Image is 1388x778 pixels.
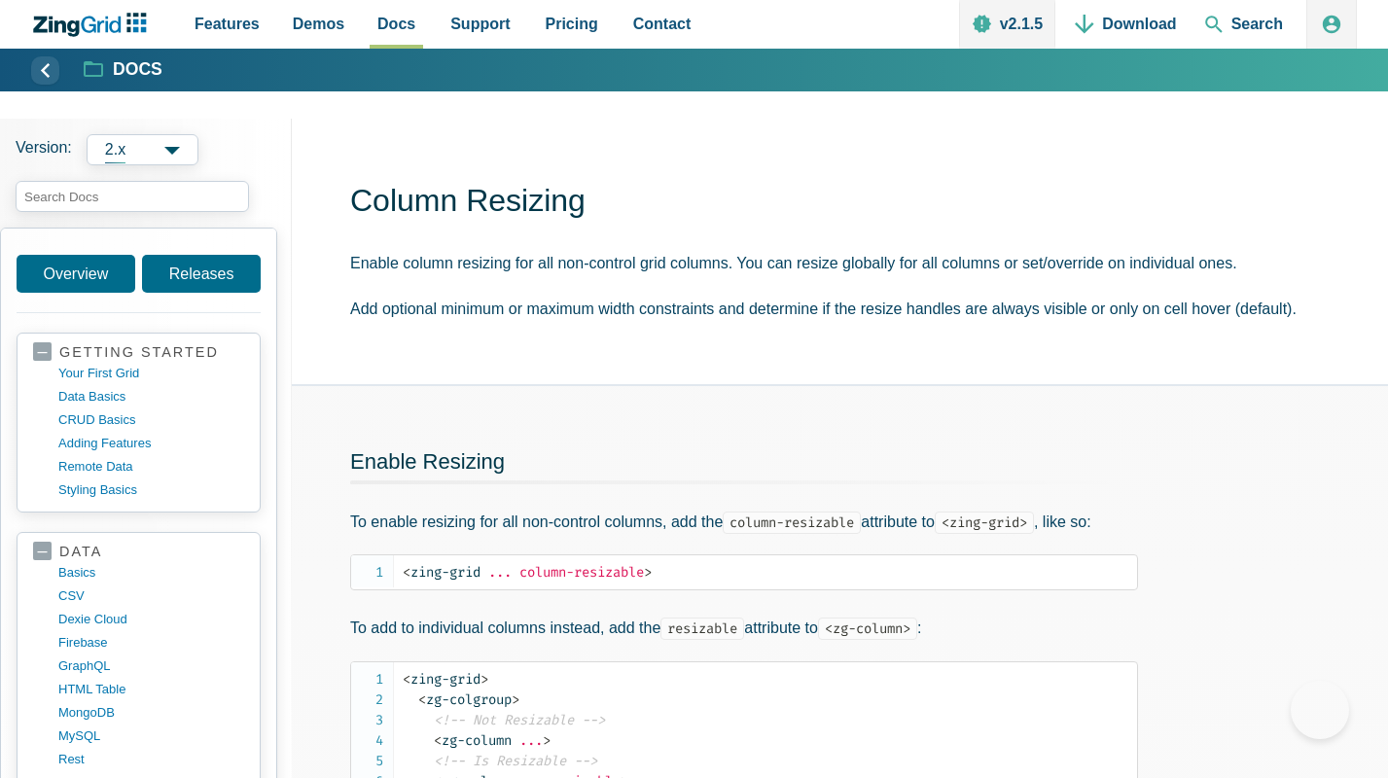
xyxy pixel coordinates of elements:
[519,732,543,749] span: ...
[350,509,1138,535] p: To enable resizing for all non-control columns, add the attribute to , like so:
[58,631,244,654] a: firebase
[58,455,244,478] a: remote data
[660,618,744,640] code: resizable
[633,11,692,37] span: Contact
[85,58,162,82] a: Docs
[403,564,480,581] span: zing-grid
[16,134,72,165] span: Version:
[350,296,1357,322] p: Add optional minimum or maximum width constraints and determine if the resize handles are always ...
[403,671,410,688] span: <
[142,255,261,293] a: Releases
[293,11,344,37] span: Demos
[31,13,157,37] a: ZingChart Logo. Click to return to the homepage
[644,564,652,581] span: >
[434,712,605,728] span: <!-- Not Resizable -->
[350,250,1357,276] p: Enable column resizing for all non-control grid columns. You can resize globally for all columns ...
[33,343,244,362] a: getting started
[350,181,1357,225] h1: Column Resizing
[58,678,244,701] a: HTML table
[519,564,644,581] span: column-resizable
[434,732,512,749] span: zg-column
[195,11,260,37] span: Features
[58,584,244,608] a: CSV
[434,753,597,769] span: <!-- Is Resizable -->
[818,618,917,640] code: <zg-column>
[58,654,244,678] a: GraphQL
[546,11,598,37] span: Pricing
[350,615,1138,641] p: To add to individual columns instead, add the attribute to :
[58,362,244,385] a: your first grid
[17,255,135,293] a: Overview
[480,671,488,688] span: >
[58,385,244,408] a: data basics
[418,691,512,708] span: zg-colgroup
[350,449,505,474] a: Enable Resizing
[488,564,512,581] span: ...
[58,432,244,455] a: adding features
[58,478,244,502] a: styling basics
[58,748,244,771] a: rest
[434,732,442,749] span: <
[512,691,519,708] span: >
[1291,681,1349,739] iframe: Toggle Customer Support
[16,181,249,212] input: search input
[58,608,244,631] a: dexie cloud
[418,691,426,708] span: <
[403,564,410,581] span: <
[58,701,244,725] a: MongoDB
[723,512,861,534] code: column-resizable
[58,408,244,432] a: CRUD basics
[58,561,244,584] a: basics
[403,671,480,688] span: zing-grid
[450,11,510,37] span: Support
[543,732,551,749] span: >
[935,512,1034,534] code: <zing-grid>
[16,134,276,165] label: Versions
[113,61,162,79] strong: Docs
[58,725,244,748] a: MySQL
[33,543,244,561] a: data
[377,11,415,37] span: Docs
